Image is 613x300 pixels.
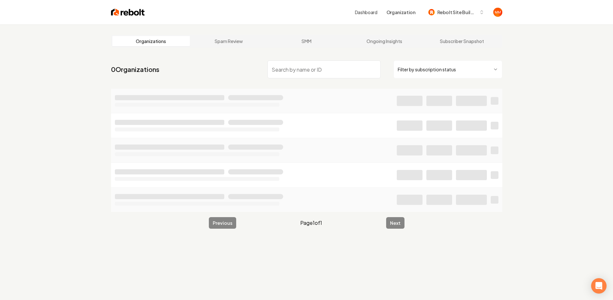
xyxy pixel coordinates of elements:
div: Open Intercom Messenger [591,278,607,294]
a: 0Organizations [111,65,159,74]
span: Rebolt Site Builder [437,9,477,16]
a: SMM [268,36,346,46]
button: Organization [383,6,419,18]
input: Search by name or ID [267,60,381,78]
a: Spam Review [190,36,268,46]
span: Page 1 of 1 [300,219,322,227]
a: Dashboard [355,9,377,15]
a: Ongoing Insights [345,36,423,46]
img: Rebolt Logo [111,8,145,17]
img: Rebolt Site Builder [428,9,435,15]
button: Open user button [493,8,502,17]
img: Matthew Meyer [493,8,502,17]
a: Organizations [112,36,190,46]
a: Subscriber Snapshot [423,36,501,46]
